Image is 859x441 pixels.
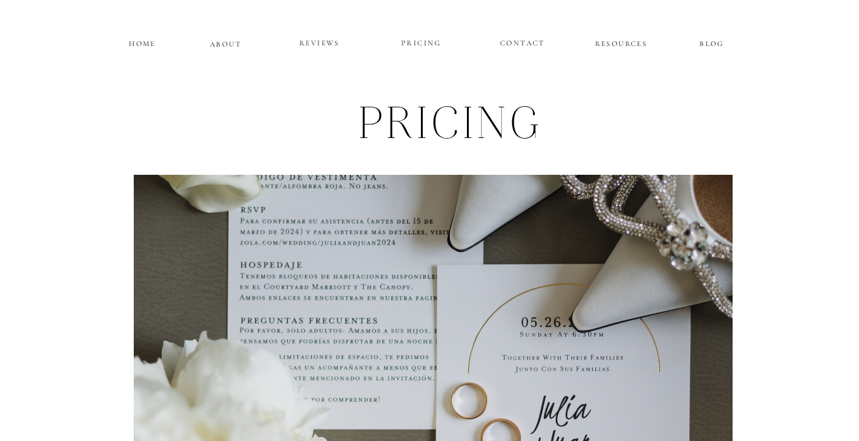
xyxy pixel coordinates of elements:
a: BLOG [684,37,740,47]
a: CONTACT [500,36,545,47]
a: PRICING [385,36,458,51]
a: RESOURCES [593,37,649,47]
h1: pRICING [170,94,733,161]
a: ABOUT [210,37,242,48]
a: HOME [127,37,158,47]
a: REVIEWS [283,36,356,51]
